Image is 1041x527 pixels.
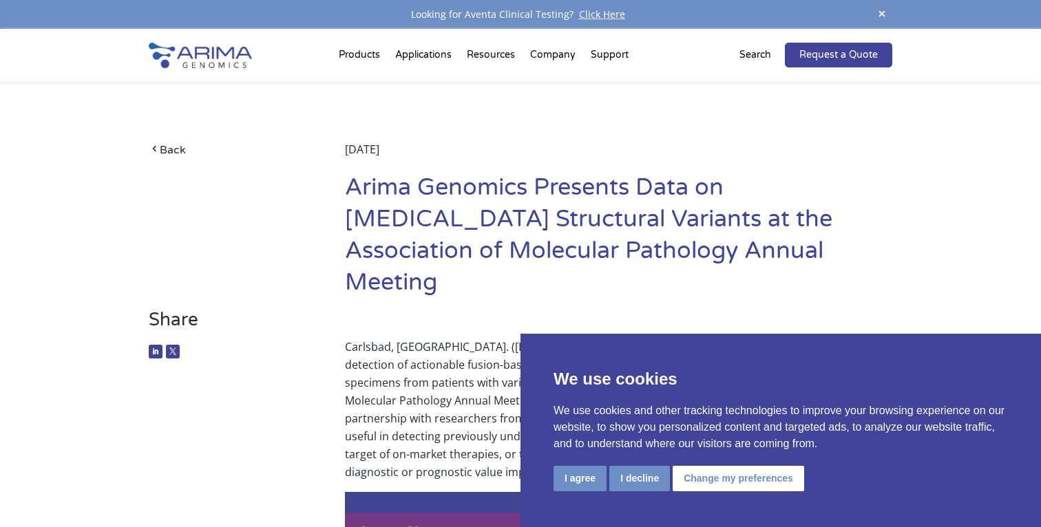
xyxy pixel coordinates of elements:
h3: Share [149,309,304,341]
p: We use cookies and other tracking technologies to improve your browsing experience on our website... [554,402,1008,452]
button: I decline [609,466,670,491]
a: Request a Quote [785,43,892,67]
p: Search [739,46,771,64]
div: Looking for Aventa Clinical Testing? [149,6,892,23]
button: Change my preferences [673,466,804,491]
a: Click Here [574,8,631,21]
div: [DATE] [345,140,892,172]
h1: Arima Genomics Presents Data on [MEDICAL_DATA] Structural Variants at the Association of Molecula... [345,172,892,309]
p: Carlsbad, [GEOGRAPHIC_DATA]. ([DATE]) Arima Genomics, Inc., [DATE] announced that new data on the... [345,338,892,492]
button: I agree [554,466,607,491]
p: We use cookies [554,367,1008,391]
a: Back [149,140,304,159]
img: Arima-Genomics-logo [149,43,252,68]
